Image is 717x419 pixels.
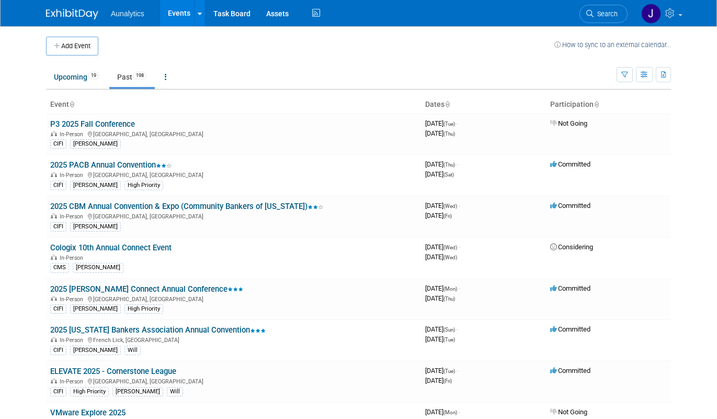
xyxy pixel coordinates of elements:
[443,121,455,127] span: (Tue)
[50,387,66,396] div: CIFI
[51,131,57,136] img: In-Person Event
[50,284,243,294] a: 2025 [PERSON_NAME] Connect Annual Conference
[443,337,455,343] span: (Tue)
[425,294,455,302] span: [DATE]
[124,346,141,355] div: Will
[457,367,458,374] span: -
[133,72,147,80] span: 198
[51,255,57,260] img: In-Person Event
[46,9,98,19] img: ExhibitDay
[70,346,121,355] div: [PERSON_NAME]
[443,286,457,292] span: (Mon)
[421,96,546,114] th: Dates
[550,325,590,333] span: Committed
[459,408,460,416] span: -
[425,243,460,251] span: [DATE]
[594,10,618,18] span: Search
[69,100,74,108] a: Sort by Event Name
[112,387,163,396] div: [PERSON_NAME]
[50,325,266,335] a: 2025 [US_STATE] Bankers Association Annual Convention
[425,170,454,178] span: [DATE]
[459,202,460,210] span: -
[459,284,460,292] span: -
[46,96,421,114] th: Event
[88,72,99,80] span: 19
[60,255,86,261] span: In-Person
[443,172,454,178] span: (Sat)
[51,337,57,342] img: In-Person Event
[579,5,628,23] a: Search
[550,408,587,416] span: Not Going
[46,37,98,56] button: Add Event
[50,335,417,344] div: French Lick, [GEOGRAPHIC_DATA]
[70,304,121,314] div: [PERSON_NAME]
[459,243,460,251] span: -
[50,222,66,231] div: CIFI
[51,296,57,301] img: In-Person Event
[50,160,172,170] a: 2025 PACB Annual Convention
[550,160,590,168] span: Committed
[50,170,417,179] div: [GEOGRAPHIC_DATA], [GEOGRAPHIC_DATA]
[50,181,66,190] div: CIFI
[50,129,417,138] div: [GEOGRAPHIC_DATA], [GEOGRAPHIC_DATA]
[425,160,458,168] span: [DATE]
[50,139,66,149] div: CIFI
[124,181,163,190] div: High Priority
[109,67,155,87] a: Past198
[50,346,66,355] div: CIFI
[60,172,86,179] span: In-Person
[46,67,107,87] a: Upcoming19
[443,410,457,415] span: (Mon)
[50,202,323,211] a: 2025 CBM Annual Convention & Expo (Community Bankers of [US_STATE])
[51,213,57,218] img: In-Person Event
[60,296,86,303] span: In-Person
[425,335,455,343] span: [DATE]
[425,408,460,416] span: [DATE]
[60,337,86,344] span: In-Person
[554,41,671,49] a: How to sync to an external calendar...
[550,119,587,127] span: Not Going
[443,131,455,137] span: (Thu)
[425,119,458,127] span: [DATE]
[457,325,458,333] span: -
[443,327,455,333] span: (Sun)
[50,367,176,376] a: ELEVATE 2025 - Cornerstone League
[457,119,458,127] span: -
[51,172,57,177] img: In-Person Event
[111,9,144,18] span: Aunalytics
[50,304,66,314] div: CIFI
[50,377,417,385] div: [GEOGRAPHIC_DATA], [GEOGRAPHIC_DATA]
[50,263,69,272] div: CMS
[60,131,86,138] span: In-Person
[70,387,109,396] div: High Priority
[425,212,452,219] span: [DATE]
[60,213,86,220] span: In-Person
[425,284,460,292] span: [DATE]
[443,368,455,374] span: (Tue)
[50,294,417,303] div: [GEOGRAPHIC_DATA], [GEOGRAPHIC_DATA]
[443,245,457,250] span: (Wed)
[50,408,126,417] a: VMware Explore 2025
[50,243,172,252] a: Cologix 10th Annual Connect Event
[425,367,458,374] span: [DATE]
[443,162,455,168] span: (Thu)
[443,213,452,219] span: (Fri)
[457,160,458,168] span: -
[443,296,455,302] span: (Thu)
[51,378,57,383] img: In-Person Event
[425,377,452,384] span: [DATE]
[425,253,457,261] span: [DATE]
[425,325,458,333] span: [DATE]
[124,304,163,314] div: High Priority
[594,100,599,108] a: Sort by Participation Type
[73,263,123,272] div: [PERSON_NAME]
[443,203,457,209] span: (Wed)
[425,202,460,210] span: [DATE]
[550,284,590,292] span: Committed
[445,100,450,108] a: Sort by Start Date
[443,255,457,260] span: (Wed)
[70,222,121,231] div: [PERSON_NAME]
[167,387,183,396] div: Will
[70,181,121,190] div: [PERSON_NAME]
[443,378,452,384] span: (Fri)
